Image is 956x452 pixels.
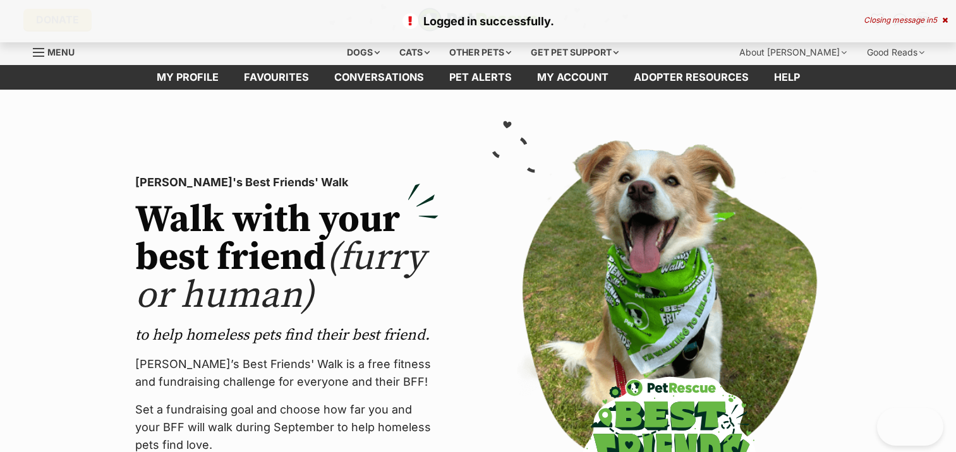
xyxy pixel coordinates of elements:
span: (furry or human) [135,234,425,319]
iframe: Help Scout Beacon - Open [877,408,943,446]
div: Dogs [338,40,389,65]
p: to help homeless pets find their best friend. [135,325,439,345]
span: Menu [47,47,75,57]
div: About [PERSON_NAME] [730,40,856,65]
a: My account [524,65,621,90]
p: [PERSON_NAME]’s Best Friends' Walk is a free fitness and fundraising challenge for everyone and t... [135,355,439,391]
a: My profile [144,65,231,90]
a: Pet alerts [437,65,524,90]
a: Help [761,65,813,90]
a: Menu [33,40,83,62]
div: Good Reads [858,40,933,65]
p: [PERSON_NAME]'s Best Friends' Walk [135,174,439,191]
div: Other pets [440,40,520,65]
div: Cats [390,40,439,65]
a: Adopter resources [621,65,761,90]
h2: Walk with your best friend [135,201,439,315]
a: conversations [322,65,437,90]
a: Favourites [231,65,322,90]
div: Get pet support [522,40,627,65]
